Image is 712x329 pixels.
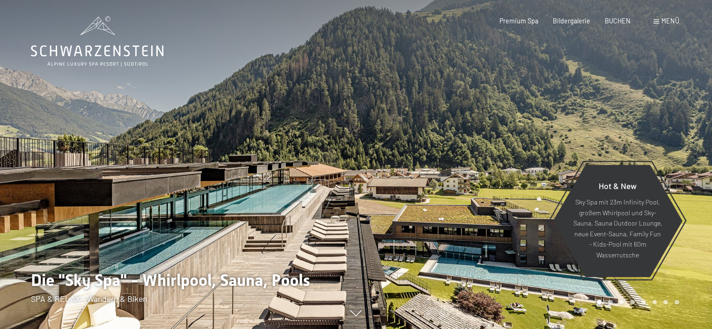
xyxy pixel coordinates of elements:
div: Carousel Page 4 [630,300,635,305]
span: Hot & New [599,181,637,191]
div: Carousel Page 2 [608,300,613,305]
span: Menü [661,17,679,25]
div: Carousel Page 3 [619,300,624,305]
a: Premium Spa [499,17,538,25]
div: Carousel Pagination [594,300,679,305]
p: Sky Spa mit 23m Infinity Pool, großem Whirlpool und Sky-Sauna, Sauna Outdoor Lounge, neue Event-S... [573,197,662,261]
div: Carousel Page 7 [663,300,668,305]
a: Hot & New Sky Spa mit 23m Infinity Pool, großem Whirlpool und Sky-Sauna, Sauna Outdoor Lounge, ne... [552,164,683,278]
a: Bildergalerie [553,17,590,25]
a: BUCHEN [605,17,631,25]
div: Carousel Page 8 [675,300,679,305]
div: Carousel Page 5 [641,300,646,305]
div: Carousel Page 6 [653,300,657,305]
div: Carousel Page 1 (Current Slide) [597,300,602,305]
